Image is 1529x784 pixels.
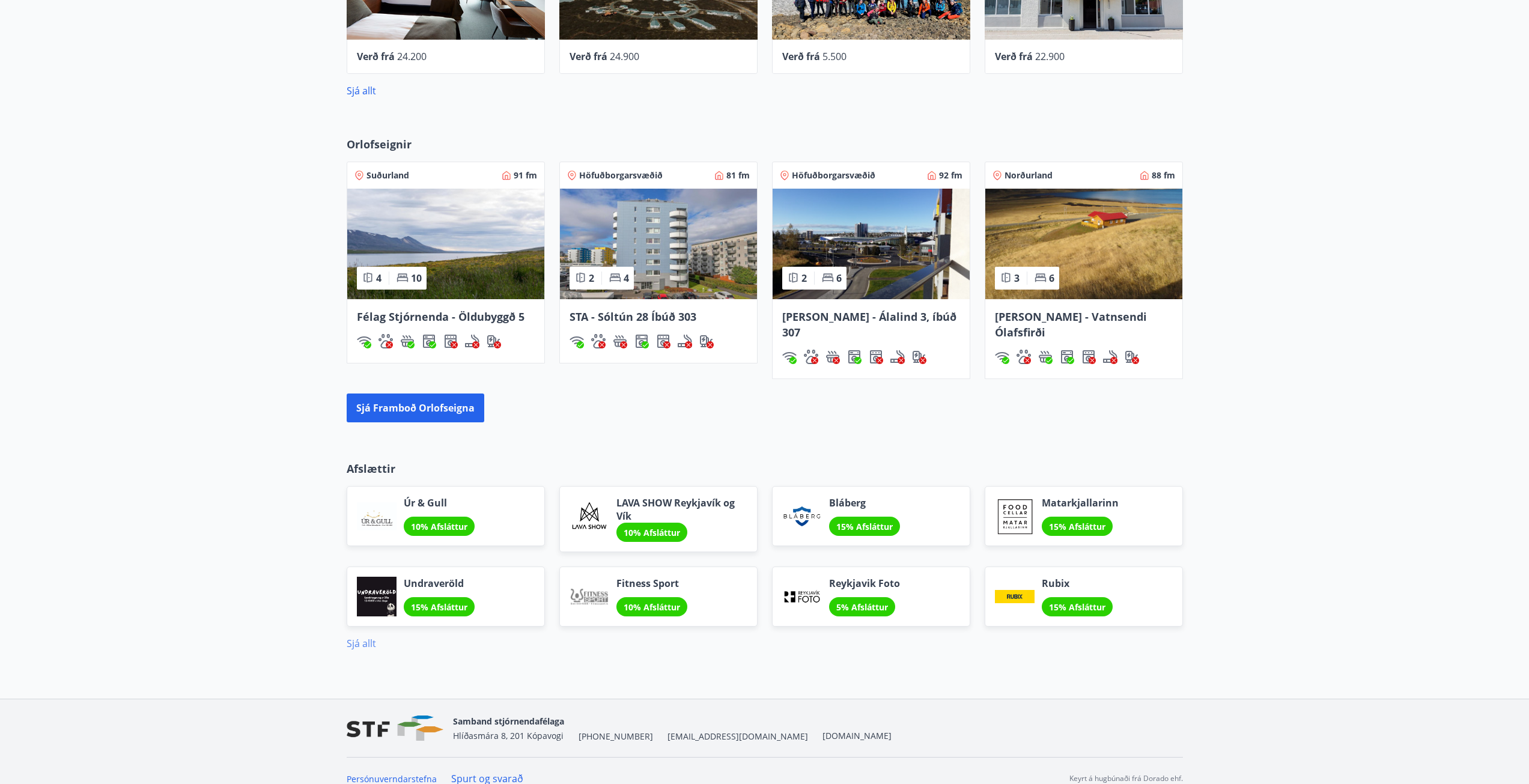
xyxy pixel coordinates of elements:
[1081,350,1096,364] div: Þurrkari
[560,189,757,299] img: Paella dish
[995,50,1033,63] span: Verð frá
[465,334,479,348] img: QNIUl6Cv9L9rHgMXwuzGLuiJOj7RKqxk9mBFPqjq.svg
[397,50,427,63] span: 24.200
[847,350,862,364] img: Dl16BY4EX9PAW649lg1C3oBuIaAsR6QVDQBO2cTm.svg
[1038,350,1053,364] img: h89QDIuHlAdpqTriuIvuEWkTH976fOgBEOOeu1mi.svg
[939,169,962,181] span: 92 fm
[591,334,606,348] img: pxcaIm5dSOV3FS4whs1soiYWTwFQvksT25a9J10C.svg
[1042,496,1119,509] span: Matarkjallarinn
[347,189,544,299] img: Paella dish
[1005,169,1053,181] span: Norðurland
[1017,350,1031,364] img: pxcaIm5dSOV3FS4whs1soiYWTwFQvksT25a9J10C.svg
[357,50,395,63] span: Verð frá
[347,637,376,650] a: Sjá allt
[1049,601,1105,613] span: 15% Afsláttur
[1125,350,1139,364] img: nH7E6Gw2rvWFb8XaSdRp44dhkQaj4PJkOoRYItBQ.svg
[443,334,458,348] div: Þurrkari
[678,334,692,348] img: QNIUl6Cv9L9rHgMXwuzGLuiJOj7RKqxk9mBFPqjq.svg
[869,350,883,364] img: hddCLTAnxqFUMr1fxmbGG8zWilo2syolR0f9UjPn.svg
[825,350,840,364] img: h89QDIuHlAdpqTriuIvuEWkTH976fOgBEOOeu1mi.svg
[357,334,371,348] img: HJRyFFsYp6qjeUYhR4dAD8CaCEsnIFYZ05miwXoh.svg
[1049,521,1105,532] span: 15% Afsláttur
[782,350,797,364] div: Þráðlaust net
[1069,773,1183,784] p: Keyrt á hugbúnaði frá Dorado ehf.
[411,272,422,285] span: 10
[869,350,883,364] div: Þurrkari
[782,309,956,339] span: [PERSON_NAME] - Álalind 3, íbúð 307
[357,334,371,348] div: Þráðlaust net
[404,496,475,509] span: Úr & Gull
[890,350,905,364] div: Reykingar / Vape
[829,496,900,509] span: Bláberg
[1152,169,1175,181] span: 88 fm
[422,334,436,348] div: Þvottavél
[1038,350,1053,364] div: Heitur pottur
[378,334,393,348] img: pxcaIm5dSOV3FS4whs1soiYWTwFQvksT25a9J10C.svg
[404,577,475,590] span: Undraveröld
[624,272,629,285] span: 4
[616,496,747,523] span: LAVA SHOW Reykjavík og Vík
[678,334,692,348] div: Reykingar / Vape
[836,521,893,532] span: 15% Afsláttur
[995,309,1147,339] span: [PERSON_NAME] - Vatnsendi Ólafsfirði
[1081,350,1096,364] img: hddCLTAnxqFUMr1fxmbGG8zWilo2syolR0f9UjPn.svg
[591,334,606,348] div: Gæludýr
[804,350,818,364] img: pxcaIm5dSOV3FS4whs1soiYWTwFQvksT25a9J10C.svg
[656,334,670,348] div: Þurrkari
[829,577,900,590] span: Reykjavik Foto
[624,527,680,538] span: 10% Afsláttur
[376,272,381,285] span: 4
[1103,350,1117,364] div: Reykingar / Vape
[443,334,458,348] img: hddCLTAnxqFUMr1fxmbGG8zWilo2syolR0f9UjPn.svg
[985,189,1182,299] img: Paella dish
[804,350,818,364] div: Gæludýr
[634,334,649,348] div: Þvottavél
[616,577,687,590] span: Fitness Sport
[453,730,564,741] span: Hlíðasmára 8, 201 Kópavogi
[579,731,653,743] span: [PHONE_NUMBER]
[1042,577,1113,590] span: Rubix
[995,350,1009,364] div: Þráðlaust net
[570,334,584,348] img: HJRyFFsYp6qjeUYhR4dAD8CaCEsnIFYZ05miwXoh.svg
[1060,350,1074,364] img: Dl16BY4EX9PAW649lg1C3oBuIaAsR6QVDQBO2cTm.svg
[1035,50,1065,63] span: 22.900
[347,461,1183,476] p: Afslættir
[699,334,714,348] img: nH7E6Gw2rvWFb8XaSdRp44dhkQaj4PJkOoRYItBQ.svg
[822,50,847,63] span: 5.500
[1049,272,1054,285] span: 6
[366,169,409,181] span: Suðurland
[801,272,807,285] span: 2
[912,350,926,364] img: nH7E6Gw2rvWFb8XaSdRp44dhkQaj4PJkOoRYItBQ.svg
[487,334,501,348] div: Hleðslustöð fyrir rafbíla
[453,716,564,727] span: Samband stjórnendafélaga
[1060,350,1074,364] div: Þvottavél
[847,350,862,364] div: Þvottavél
[1017,350,1031,364] div: Gæludýr
[400,334,415,348] img: h89QDIuHlAdpqTriuIvuEWkTH976fOgBEOOeu1mi.svg
[411,521,467,532] span: 10% Afsláttur
[995,350,1009,364] img: HJRyFFsYp6qjeUYhR4dAD8CaCEsnIFYZ05miwXoh.svg
[422,334,436,348] img: Dl16BY4EX9PAW649lg1C3oBuIaAsR6QVDQBO2cTm.svg
[1103,350,1117,364] img: QNIUl6Cv9L9rHgMXwuzGLuiJOj7RKqxk9mBFPqjq.svg
[699,334,714,348] div: Hleðslustöð fyrir rafbíla
[570,50,607,63] span: Verð frá
[782,50,820,63] span: Verð frá
[634,334,649,348] img: Dl16BY4EX9PAW649lg1C3oBuIaAsR6QVDQBO2cTm.svg
[825,350,840,364] div: Heitur pottur
[357,309,524,324] span: Félag Stjórnenda - Öldubyggð 5
[782,350,797,364] img: HJRyFFsYp6qjeUYhR4dAD8CaCEsnIFYZ05miwXoh.svg
[570,309,696,324] span: STA - Sóltún 28 Íbúð 303
[487,334,501,348] img: nH7E6Gw2rvWFb8XaSdRp44dhkQaj4PJkOoRYItBQ.svg
[465,334,479,348] div: Reykingar / Vape
[411,601,467,613] span: 15% Afsláttur
[613,334,627,348] img: h89QDIuHlAdpqTriuIvuEWkTH976fOgBEOOeu1mi.svg
[836,601,888,613] span: 5% Afsláttur
[347,716,443,741] img: vjCaq2fThgY3EUYqSgpjEiBg6WP39ov69hlhuPVN.png
[836,272,842,285] span: 6
[1125,350,1139,364] div: Hleðslustöð fyrir rafbíla
[347,136,412,152] span: Orlofseignir
[613,334,627,348] div: Heitur pottur
[514,169,537,181] span: 91 fm
[579,169,663,181] span: Höfuðborgarsvæðið
[378,334,393,348] div: Gæludýr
